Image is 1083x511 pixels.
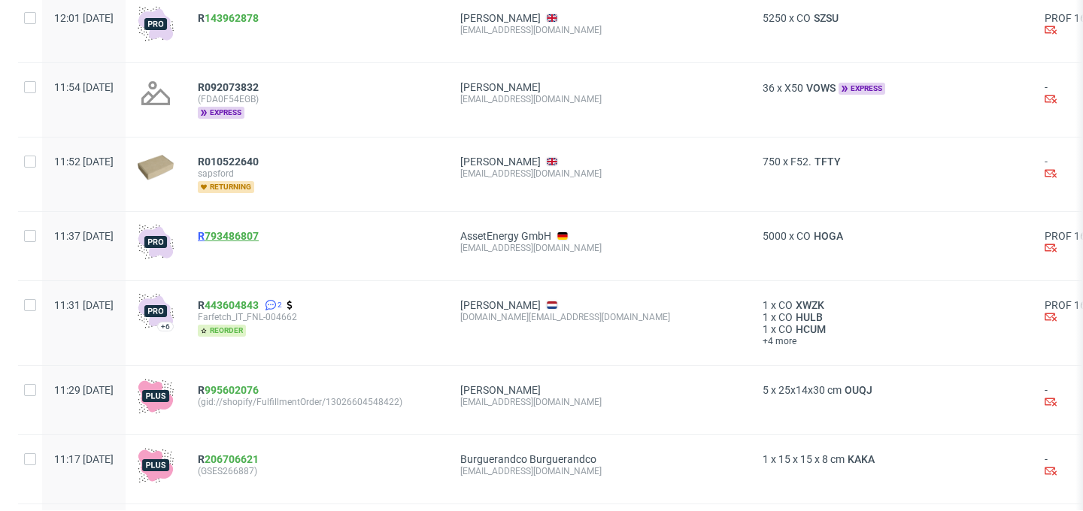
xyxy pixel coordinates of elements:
div: +6 [161,322,170,331]
span: R [198,384,259,396]
span: 1 [763,453,769,465]
span: 36 [763,82,775,94]
div: [EMAIL_ADDRESS][DOMAIN_NAME] [460,242,739,254]
a: AssetEnergy GmbH [460,230,551,242]
a: 143962878 [205,12,259,24]
span: express [198,107,244,119]
a: R995602076 [198,384,262,396]
span: 1 [763,311,769,323]
span: 1 [763,323,769,335]
a: TFTY [811,156,844,168]
a: HOGA [811,230,846,242]
div: [EMAIL_ADDRESS][DOMAIN_NAME] [460,396,739,408]
span: R [198,299,259,311]
span: (gid://shopify/FulfillmentOrder/13026604548422) [198,396,436,408]
a: [PERSON_NAME] [460,156,541,168]
a: R443604843 [198,299,262,311]
a: 443604843 [205,299,259,311]
img: plus-icon.676465ae8f3a83198b3f.png [138,447,174,483]
span: X50 [784,82,803,94]
a: 206706621 [205,453,259,465]
span: 5000 [763,230,787,242]
span: R [198,230,259,242]
div: [DOMAIN_NAME][EMAIL_ADDRESS][DOMAIN_NAME] [460,311,739,323]
span: 5 [763,384,769,396]
img: plain-eco.9b3ba858dad33fd82c36.png [138,155,174,180]
span: (GSES266887) [198,465,436,477]
span: 11:37 [DATE] [54,230,114,242]
div: x [763,12,1021,24]
span: (FDA0F54EGB) [198,93,436,105]
div: x [763,311,1021,323]
img: plus-icon.676465ae8f3a83198b3f.png [138,378,174,414]
a: SZSU [811,12,842,24]
span: CO [778,323,793,335]
span: 2 [278,299,282,311]
span: reorder [198,325,246,337]
span: R010522640 [198,156,259,168]
a: R793486807 [198,230,262,242]
a: [PERSON_NAME] [460,12,541,24]
span: 1 [763,299,769,311]
span: CO [778,311,793,323]
a: +4 more [763,335,1021,347]
span: R [198,453,259,465]
span: express [839,83,885,95]
span: CO [796,12,811,24]
div: x [763,384,1021,396]
div: x [763,81,1021,95]
span: 750 [763,156,781,168]
img: no_design.png [138,75,174,111]
span: 11:17 [DATE] [54,453,114,465]
a: R143962878 [198,12,262,24]
a: [PERSON_NAME] [460,299,541,311]
a: 995602076 [205,384,259,396]
img: pro-icon.017ec5509f39f3e742e3.png [138,224,174,260]
span: 11:54 [DATE] [54,81,114,93]
a: OUQJ [842,384,875,396]
span: CO [778,299,793,311]
a: 793486807 [205,230,259,242]
div: [EMAIL_ADDRESS][DOMAIN_NAME] [460,24,739,36]
span: 25x14x30 cm [778,384,842,396]
span: CO [796,230,811,242]
a: 2 [262,299,282,311]
a: HCUM [793,323,829,335]
div: x [763,453,1021,465]
a: R010522640 [198,156,262,168]
a: VOWS [803,82,839,94]
div: x [763,156,1021,168]
span: 5250 [763,12,787,24]
div: x [763,299,1021,311]
a: HULB [793,311,826,323]
a: [PERSON_NAME] [460,81,541,93]
a: KAKA [845,453,878,465]
span: sapsford [198,168,436,180]
span: 11:31 [DATE] [54,299,114,311]
span: R092073832 [198,81,259,93]
img: pro-icon.017ec5509f39f3e742e3.png [138,293,174,329]
a: R206706621 [198,453,262,465]
a: [PERSON_NAME] [460,384,541,396]
span: R [198,12,259,24]
img: pro-icon.017ec5509f39f3e742e3.png [138,6,174,42]
a: XWZK [793,299,827,311]
div: [EMAIL_ADDRESS][DOMAIN_NAME] [460,465,739,477]
span: 12:01 [DATE] [54,12,114,24]
div: x [763,230,1021,242]
a: Burguerandco Burguerandco [460,453,596,465]
span: Farfetch_IT_FNL-004662 [198,311,436,323]
div: x [763,323,1021,335]
span: returning [198,181,254,193]
span: 11:52 [DATE] [54,156,114,168]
